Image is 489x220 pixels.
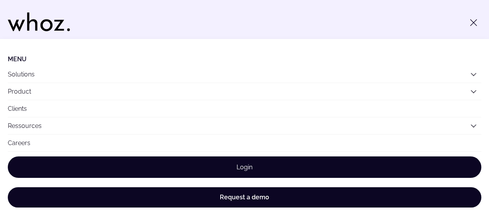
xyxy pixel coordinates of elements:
[8,135,481,151] a: Careers
[8,83,481,100] button: Product
[8,55,481,63] li: Menu
[8,88,31,95] a: Product
[8,187,481,208] a: Request a demo
[8,66,481,83] button: Solutions
[438,169,478,209] iframe: Chatbot
[8,100,481,117] a: Clients
[8,122,42,130] a: Ressources
[466,15,481,30] button: Toggle menu
[8,117,481,134] button: Ressources
[8,156,481,178] a: Login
